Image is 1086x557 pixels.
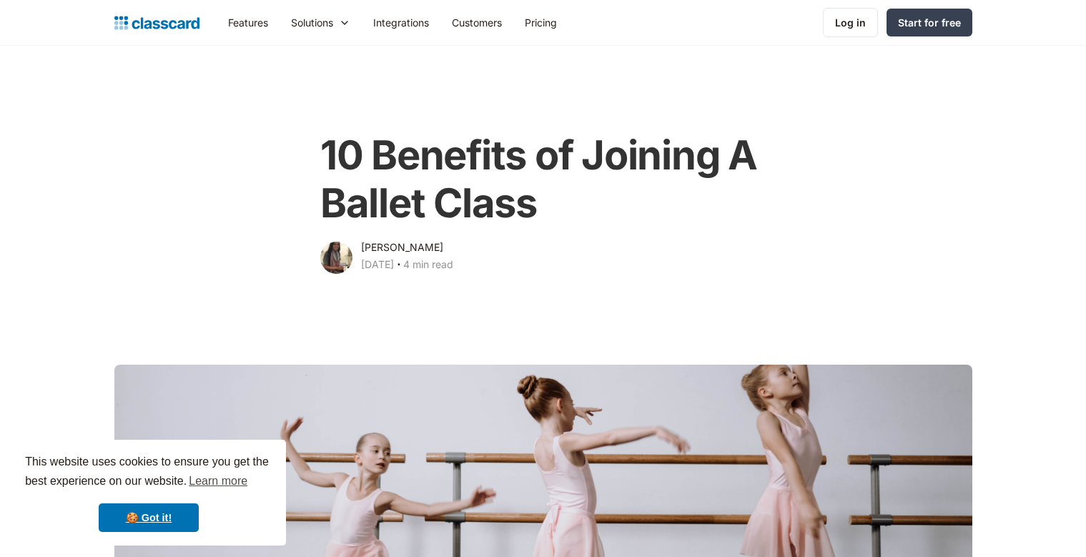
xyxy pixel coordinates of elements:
a: Pricing [513,6,568,39]
div: Solutions [291,15,333,30]
a: learn more about cookies [187,470,250,492]
div: Start for free [898,15,961,30]
a: Log in [823,8,878,37]
div: 4 min read [403,256,453,273]
span: This website uses cookies to ensure you get the best experience on our website. [25,453,272,492]
a: Customers [440,6,513,39]
a: Features [217,6,280,39]
div: Log in [835,15,866,30]
a: home [114,13,199,33]
div: ‧ [394,256,403,276]
a: Start for free [887,9,972,36]
div: [DATE] [361,256,394,273]
div: [PERSON_NAME] [361,239,443,256]
div: Solutions [280,6,362,39]
a: Integrations [362,6,440,39]
h1: 10 Benefits of Joining A Ballet Class [320,132,766,227]
div: cookieconsent [11,440,286,546]
a: dismiss cookie message [99,503,199,532]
